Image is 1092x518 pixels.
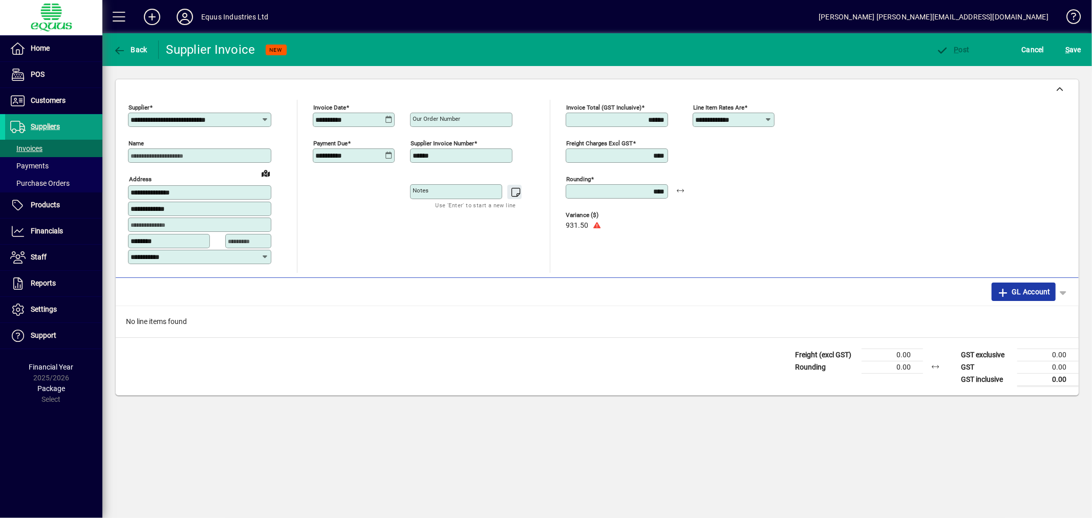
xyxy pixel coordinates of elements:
div: No line items found [116,306,1079,337]
a: Support [5,323,102,349]
span: Staff [31,253,47,261]
a: Home [5,36,102,61]
mat-label: Name [129,140,144,147]
span: Variance ($) [566,212,627,219]
td: GST inclusive [956,373,1017,386]
td: 0.00 [1017,361,1079,373]
span: GL Account [997,284,1051,300]
span: Settings [31,305,57,313]
span: Invoices [10,144,42,153]
span: S [1065,46,1069,54]
a: Reports [5,271,102,296]
span: P [954,46,959,54]
a: Customers [5,88,102,114]
button: GL Account [992,283,1056,301]
a: Invoices [5,140,102,157]
mat-hint: Use 'Enter' to start a new line [436,199,516,211]
a: Settings [5,297,102,322]
button: Profile [168,8,201,26]
mat-label: Invoice Total (GST inclusive) [566,104,641,111]
a: Knowledge Base [1059,2,1079,35]
mat-label: Supplier [129,104,149,111]
td: 0.00 [862,361,923,373]
mat-label: Our order number [413,115,460,122]
button: Back [111,40,150,59]
span: POS [31,70,45,78]
mat-label: Invoice date [313,104,346,111]
span: ost [936,46,970,54]
mat-label: Line item rates are [693,104,744,111]
button: Add [136,8,168,26]
span: ave [1065,41,1081,58]
td: GST [956,361,1017,373]
td: GST exclusive [956,349,1017,361]
span: Home [31,44,50,52]
span: Suppliers [31,122,60,131]
span: Package [37,384,65,393]
a: Staff [5,245,102,270]
td: 0.00 [1017,349,1079,361]
span: Back [113,46,147,54]
td: 0.00 [1017,373,1079,386]
mat-label: Supplier invoice number [411,140,474,147]
div: Supplier Invoice [166,41,255,58]
a: POS [5,62,102,88]
td: 0.00 [862,349,923,361]
button: Save [1063,40,1084,59]
span: Cancel [1022,41,1044,58]
mat-label: Rounding [566,176,591,183]
span: Payments [10,162,49,170]
span: Customers [31,96,66,104]
span: Support [31,331,56,339]
a: Financials [5,219,102,244]
a: Purchase Orders [5,175,102,192]
app-page-header-button: Back [102,40,159,59]
mat-label: Payment due [313,140,348,147]
a: View on map [258,165,274,181]
span: Financials [31,227,63,235]
span: Products [31,201,60,209]
span: Reports [31,279,56,287]
div: Equus Industries Ltd [201,9,269,25]
td: Freight (excl GST) [790,349,862,361]
span: NEW [270,47,283,53]
a: Products [5,192,102,218]
div: [PERSON_NAME] [PERSON_NAME][EMAIL_ADDRESS][DOMAIN_NAME] [819,9,1048,25]
span: Financial Year [29,363,74,371]
td: Rounding [790,361,862,373]
span: Purchase Orders [10,179,70,187]
button: Cancel [1019,40,1047,59]
button: Post [934,40,972,59]
mat-label: Notes [413,187,429,194]
span: 931.50 [566,222,588,230]
a: Payments [5,157,102,175]
mat-label: Freight charges excl GST [566,140,633,147]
